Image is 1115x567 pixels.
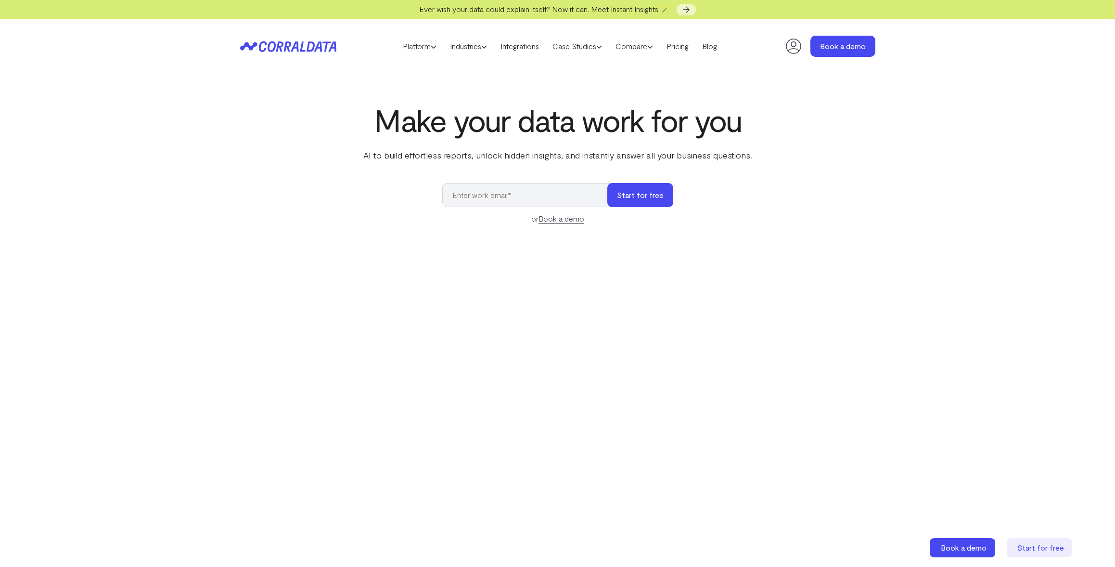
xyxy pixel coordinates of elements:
a: Compare [609,39,660,53]
a: Book a demo [930,538,997,557]
a: Integrations [494,39,546,53]
a: Pricing [660,39,695,53]
a: Start for free [1007,538,1074,557]
a: Blog [695,39,724,53]
span: Book a demo [941,543,987,552]
a: Book a demo [538,214,584,224]
div: or [442,213,673,224]
a: Industries [443,39,494,53]
a: Case Studies [546,39,609,53]
button: Start for free [607,183,673,207]
p: AI to build effortless reports, unlock hidden insights, and instantly answer all your business qu... [361,149,754,161]
input: Enter work email* [442,183,617,207]
span: Ever wish your data could explain itself? Now it can. Meet Instant Insights 🪄 [419,4,670,13]
h1: Make your data work for you [361,103,754,137]
a: Book a demo [810,36,875,57]
span: Start for free [1017,543,1064,552]
a: Platform [396,39,443,53]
